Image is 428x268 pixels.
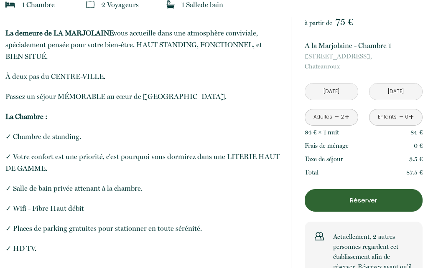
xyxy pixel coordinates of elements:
p: Frais de ménage [305,141,349,151]
a: + [344,111,349,124]
p: Passez un séjour MÉMORABLE au cœur de [GEOGRAPHIC_DATA]. [5,91,280,102]
span: à partir de [305,19,332,27]
p: ✓ HD TV. [5,243,280,254]
div: Adultes [313,113,332,121]
p: Total [305,167,318,177]
p: À deux pas du CENTRE-VILLE. [5,71,280,82]
p: ✓ Wifi - Fibre Haut débit [5,202,280,214]
div: 2 [340,113,344,121]
a: + [409,111,414,124]
p: vous accueille dans une atmosphère conviviale, spécialement pensée pour votre bien-être. HAUT STA... [5,27,280,62]
p: Chateauroux [305,51,423,71]
input: Arrivée [305,83,358,100]
a: - [399,111,404,124]
p: ✓ Chambre de standing. [5,131,280,142]
p: 87.5 € [406,167,423,177]
input: Départ [369,83,422,100]
div: 0 [405,113,409,121]
p: Réserver [308,195,420,205]
span: 75 € [335,16,353,28]
span: s [136,0,139,9]
p: 3.5 € [409,154,423,164]
p: ✓ Salle de bain privée attenant à la chambre. [5,182,280,194]
img: guests [86,0,94,9]
p: 84 € × 1 nuit [305,127,339,137]
b: La Chambre : [5,112,48,121]
p: ✓ Places de parking gratuites pour stationner en toute sérénité. [5,222,280,234]
div: Enfants [378,113,397,121]
p: Taxe de séjour [305,154,343,164]
p: ✓ Votre confort est une priorité, c'est pourquoi vous dormirez dans une LITERIE HAUT DE GAMME. [5,151,280,174]
b: La demeure de LA MARJOLAINE [5,29,114,37]
a: - [335,111,339,124]
button: Réserver [305,189,423,212]
img: users [315,232,324,241]
p: 84 € [410,127,423,137]
p: A la Marjolaine - Chambre 1 [305,40,423,51]
span: [STREET_ADDRESS], [305,51,423,61]
p: 0 € [414,141,423,151]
